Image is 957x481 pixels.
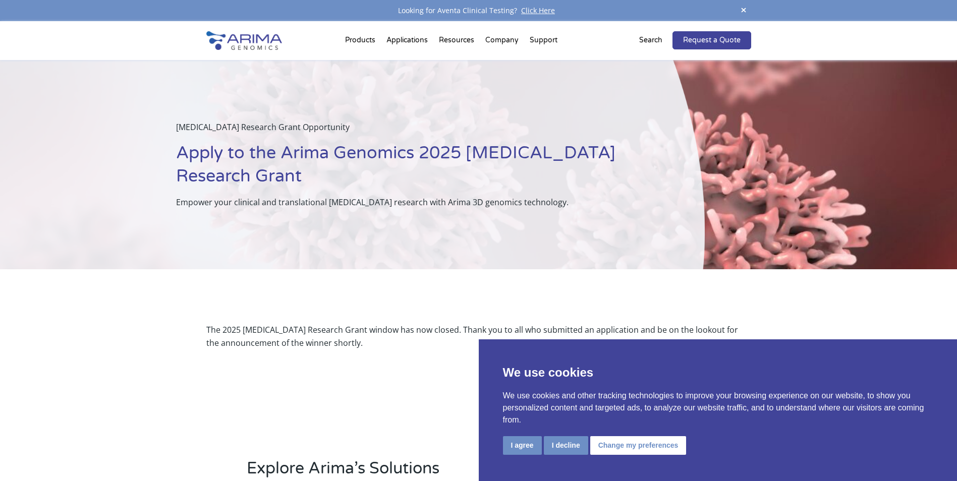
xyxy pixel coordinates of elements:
p: We use cookies and other tracking technologies to improve your browsing experience on our website... [503,390,933,426]
h1: Apply to the Arima Genomics 2025 [MEDICAL_DATA] Research Grant [176,142,654,196]
button: I decline [544,436,588,455]
p: We use cookies [503,364,933,382]
p: Empower your clinical and translational [MEDICAL_DATA] research with Arima 3D genomics technology. [176,196,654,209]
p: [MEDICAL_DATA] Research Grant Opportunity [176,121,654,142]
button: I agree [503,436,542,455]
p: Search [639,34,662,47]
button: Change my preferences [590,436,687,455]
a: Request a Quote [672,31,751,49]
div: Looking for Aventa Clinical Testing? [206,4,751,17]
div: The 2025 [MEDICAL_DATA] Research Grant window has now closed. Thank you to all who submitted an a... [206,323,751,349]
img: Arima-Genomics-logo [206,31,282,50]
a: Click Here [517,6,559,15]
